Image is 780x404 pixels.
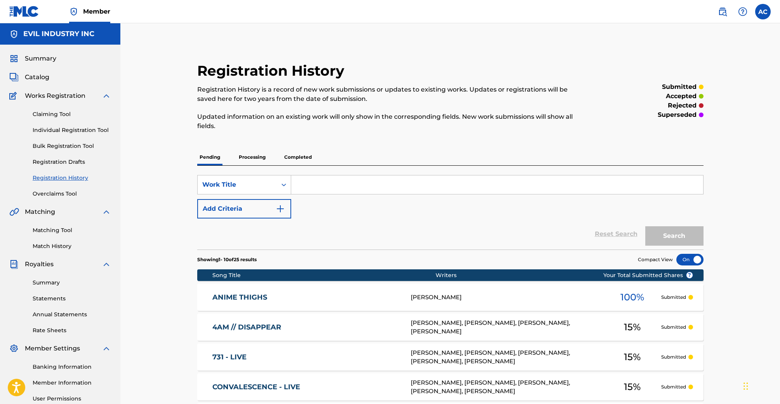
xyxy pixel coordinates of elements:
div: Work Title [202,180,272,189]
a: Claiming Tool [33,110,111,118]
div: [PERSON_NAME], [PERSON_NAME], [PERSON_NAME], [PERSON_NAME], [PERSON_NAME] [411,349,603,366]
span: 15 % [624,380,641,394]
img: Catalog [9,73,19,82]
p: Showing 1 - 10 of 25 results [197,256,257,263]
a: Rate Sheets [33,326,111,335]
a: CONVALESCENCE - LIVE [212,383,400,392]
span: Works Registration [25,91,85,101]
div: [PERSON_NAME], [PERSON_NAME], [PERSON_NAME], [PERSON_NAME], [PERSON_NAME] [411,378,603,396]
span: 15 % [624,320,641,334]
span: Member [83,7,110,16]
a: Banking Information [33,363,111,371]
div: [PERSON_NAME] [411,293,603,302]
a: Public Search [715,4,730,19]
img: Top Rightsholder [69,7,78,16]
img: Royalties [9,260,19,269]
img: Accounts [9,29,19,39]
img: expand [102,207,111,217]
a: Matching Tool [33,226,111,234]
p: Submitted [661,294,686,301]
div: [PERSON_NAME], [PERSON_NAME], [PERSON_NAME], [PERSON_NAME] [411,319,603,336]
p: Processing [236,149,268,165]
a: User Permissions [33,395,111,403]
span: Your Total Submitted Shares [603,271,693,279]
span: Compact View [638,256,673,263]
a: Member Information [33,379,111,387]
span: Matching [25,207,55,217]
img: Works Registration [9,91,19,101]
a: Match History [33,242,111,250]
img: Member Settings [9,344,19,353]
a: Statements [33,295,111,303]
p: superseded [658,110,697,120]
a: Summary [33,279,111,287]
a: Registration History [33,174,111,182]
img: help [738,7,747,16]
iframe: Resource Center [758,273,780,335]
iframe: Chat Widget [741,367,780,404]
a: 731 - LIVE [212,353,400,362]
img: expand [102,91,111,101]
span: Royalties [25,260,54,269]
img: MLC Logo [9,6,39,17]
p: Pending [197,149,222,165]
a: Individual Registration Tool [33,126,111,134]
span: 100 % [620,290,644,304]
img: expand [102,260,111,269]
img: 9d2ae6d4665cec9f34b9.svg [276,204,285,213]
a: Registration Drafts [33,158,111,166]
img: search [718,7,727,16]
h2: Registration History [197,62,348,80]
p: Registration History is a record of new work submissions or updates to existing works. Updates or... [197,85,587,104]
a: Annual Statements [33,310,111,319]
p: Submitted [661,354,686,361]
a: Overclaims Tool [33,190,111,198]
p: Completed [282,149,314,165]
div: Writers [436,271,628,279]
a: SummarySummary [9,54,56,63]
a: CatalogCatalog [9,73,49,82]
p: rejected [668,101,697,110]
p: Submitted [661,383,686,390]
div: Song Title [212,271,436,279]
a: ANIME THIGHS [212,293,400,302]
p: submitted [662,82,697,92]
button: Add Criteria [197,199,291,218]
div: Help [735,4,750,19]
p: accepted [666,92,697,101]
img: expand [102,344,111,353]
img: Summary [9,54,19,63]
span: Catalog [25,73,49,82]
p: Submitted [661,324,686,331]
a: Bulk Registration Tool [33,142,111,150]
div: Drag [744,375,748,398]
img: Matching [9,207,19,217]
span: Member Settings [25,344,80,353]
span: Summary [25,54,56,63]
form: Search Form [197,175,704,250]
a: 4AM // DISAPPEAR [212,323,400,332]
h5: EVIL INDUSTRY INC [23,29,94,38]
span: 15 % [624,350,641,364]
div: User Menu [755,4,771,19]
span: ? [686,272,693,278]
p: Updated information on an existing work will only show in the corresponding fields. New work subm... [197,112,587,131]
